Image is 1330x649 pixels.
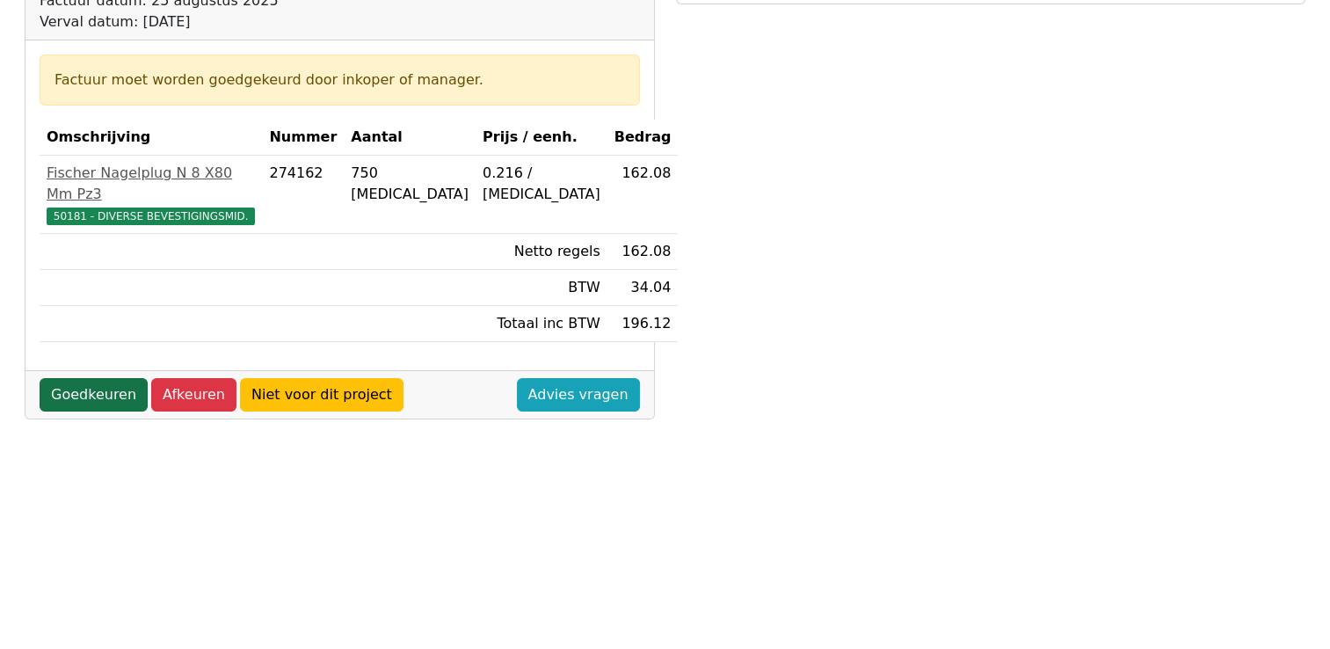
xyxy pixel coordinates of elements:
[351,163,469,205] div: 750 [MEDICAL_DATA]
[262,156,344,234] td: 274162
[476,270,607,306] td: BTW
[476,120,607,156] th: Prijs / eenh.
[55,69,625,91] div: Factuur moet worden goedgekeurd door inkoper of manager.
[607,156,679,234] td: 162.08
[476,306,607,342] td: Totaal inc BTW
[476,234,607,270] td: Netto regels
[151,378,236,412] a: Afkeuren
[483,163,600,205] div: 0.216 / [MEDICAL_DATA]
[344,120,476,156] th: Aantal
[47,208,255,225] span: 50181 - DIVERSE BEVESTIGINGSMID.
[40,378,148,412] a: Goedkeuren
[47,163,255,226] a: Fischer Nagelplug N 8 X80 Mm Pz350181 - DIVERSE BEVESTIGINGSMID.
[607,270,679,306] td: 34.04
[517,378,640,412] a: Advies vragen
[262,120,344,156] th: Nummer
[40,11,604,33] div: Verval datum: [DATE]
[607,120,679,156] th: Bedrag
[607,234,679,270] td: 162.08
[240,378,403,412] a: Niet voor dit project
[607,306,679,342] td: 196.12
[40,120,262,156] th: Omschrijving
[47,163,255,205] div: Fischer Nagelplug N 8 X80 Mm Pz3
